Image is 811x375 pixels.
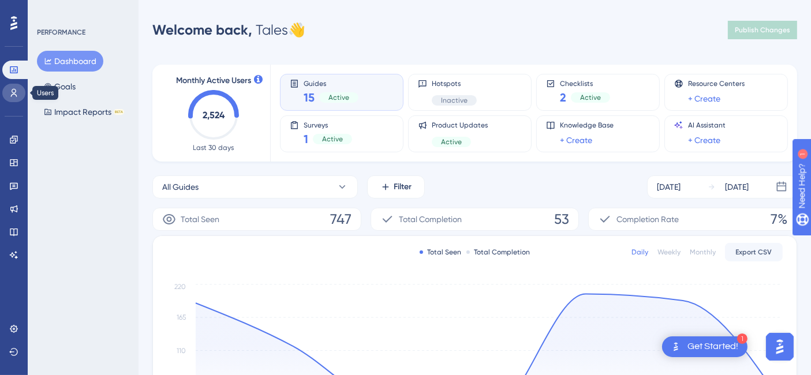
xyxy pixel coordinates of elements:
[560,89,566,106] span: 2
[322,134,343,144] span: Active
[688,133,720,147] a: + Create
[37,76,83,97] button: Goals
[177,347,186,355] tspan: 110
[37,28,85,37] div: PERFORMANCE
[304,131,308,147] span: 1
[616,212,679,226] span: Completion Rate
[763,329,797,364] iframe: UserGuiding AI Assistant Launcher
[432,79,477,88] span: Hotspots
[560,133,592,147] a: + Create
[560,121,614,130] span: Knowledge Base
[560,79,610,87] span: Checklists
[688,79,745,88] span: Resource Centers
[688,92,720,106] a: + Create
[162,180,199,194] span: All Guides
[37,51,103,72] button: Dashboard
[27,3,72,17] span: Need Help?
[304,121,352,129] span: Surveys
[735,25,790,35] span: Publish Changes
[330,210,352,228] span: 747
[174,283,186,291] tspan: 220
[687,340,738,353] div: Get Started!
[725,180,749,194] div: [DATE]
[580,93,601,102] span: Active
[441,96,468,105] span: Inactive
[737,333,748,344] div: 1
[669,340,683,354] img: launcher-image-alternative-text
[420,247,462,257] div: Total Seen
[736,247,772,257] span: Export CSV
[657,247,681,257] div: Weekly
[177,314,186,322] tspan: 165
[662,336,748,357] div: Open Get Started! checklist, remaining modules: 1
[657,180,681,194] div: [DATE]
[114,109,124,115] div: BETA
[688,121,726,130] span: AI Assistant
[399,212,462,226] span: Total Completion
[466,247,530,257] div: Total Completion
[37,102,131,122] button: Impact ReportsBETA
[367,175,425,198] button: Filter
[728,21,797,39] button: Publish Changes
[80,6,84,15] div: 1
[441,137,462,147] span: Active
[193,143,234,152] span: Last 30 days
[152,21,252,38] span: Welcome back,
[690,247,716,257] div: Monthly
[631,247,648,257] div: Daily
[152,21,305,39] div: Tales 👋
[328,93,349,102] span: Active
[176,74,251,88] span: Monthly Active Users
[203,110,225,121] text: 2,524
[432,121,488,130] span: Product Updates
[725,243,783,261] button: Export CSV
[181,212,219,226] span: Total Seen
[152,175,358,198] button: All Guides
[304,89,315,106] span: 15
[304,79,358,87] span: Guides
[771,210,787,228] span: 7%
[554,210,569,228] span: 53
[394,180,412,194] span: Filter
